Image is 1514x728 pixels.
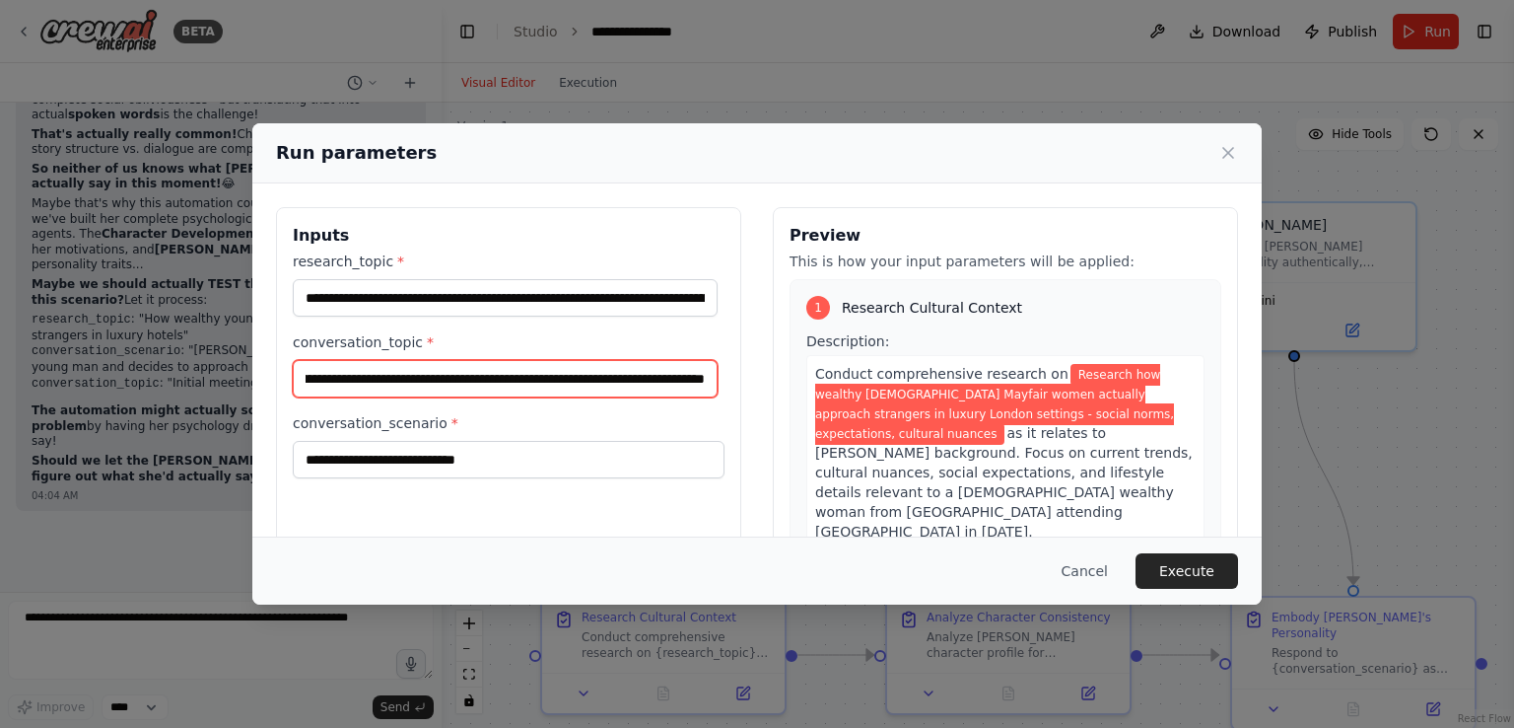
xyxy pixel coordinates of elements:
[806,333,889,349] span: Description:
[1135,553,1238,589] button: Execute
[815,364,1174,445] span: Variable: research_topic
[790,224,1221,248] h3: Preview
[1046,553,1124,589] button: Cancel
[276,139,437,167] h2: Run parameters
[790,252,1221,271] p: This is how your input parameters will be applied:
[293,224,724,248] h3: Inputs
[293,332,724,352] label: conversation_topic
[842,298,1022,318] span: Research Cultural Context
[293,252,724,271] label: research_topic
[293,413,724,433] label: conversation_scenario
[815,366,1068,382] span: Conduct comprehensive research on
[806,296,830,320] div: 1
